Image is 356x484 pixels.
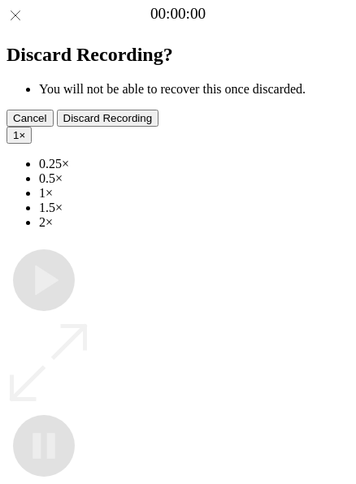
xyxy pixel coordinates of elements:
[39,157,349,171] li: 0.25×
[39,215,349,230] li: 2×
[7,127,32,144] button: 1×
[13,129,19,141] span: 1
[57,110,159,127] button: Discard Recording
[39,201,349,215] li: 1.5×
[39,171,349,186] li: 0.5×
[7,44,349,66] h2: Discard Recording?
[39,186,349,201] li: 1×
[150,5,206,23] a: 00:00:00
[7,110,54,127] button: Cancel
[39,82,349,97] li: You will not be able to recover this once discarded.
